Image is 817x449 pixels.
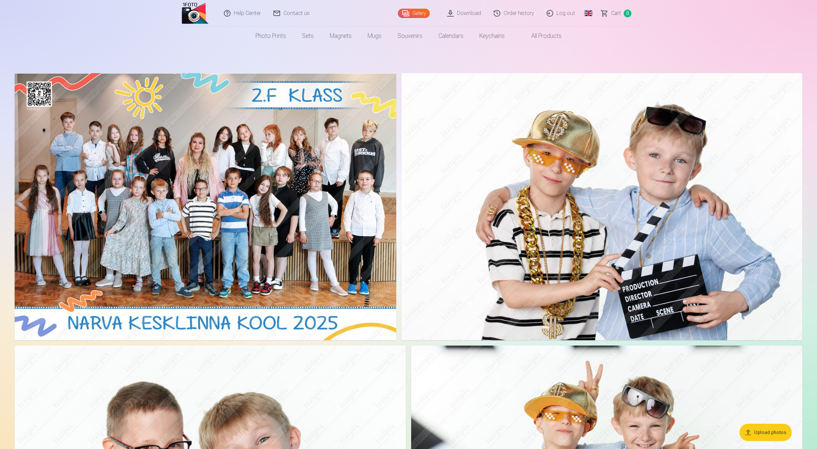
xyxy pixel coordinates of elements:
a: Magnets [322,27,360,45]
a: Mugs [360,27,390,45]
a: Keychains [471,27,513,45]
a: Photo prints [247,27,294,45]
img: /zh3 [182,3,209,24]
a: Souvenirs [390,27,430,45]
a: Calendars [430,27,471,45]
a: All products [513,27,570,45]
a: Sets [294,27,322,45]
span: Сart [611,9,621,17]
a: Gallery [398,9,430,18]
span: 0 [624,10,631,17]
button: Upload photos [739,424,792,441]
